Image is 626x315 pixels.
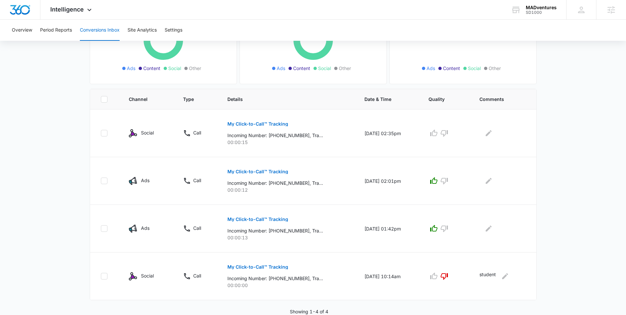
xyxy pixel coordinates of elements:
button: Edit Comments [500,271,510,281]
p: 00:00:12 [227,186,349,193]
span: Other [189,65,201,72]
td: [DATE] 10:14am [357,253,421,300]
div: account name [526,5,557,10]
button: Conversions Inbox [80,20,120,41]
span: Channel [129,96,158,103]
span: Ads [277,65,285,72]
p: student [479,271,496,281]
p: Social [141,129,154,136]
span: Other [489,65,501,72]
p: My Click-to-Call™ Tracking [227,265,288,269]
p: Call [193,225,201,231]
p: My Click-to-Call™ Tracking [227,169,288,174]
span: Other [339,65,351,72]
span: Date & Time [364,96,403,103]
p: Incoming Number: [PHONE_NUMBER], Tracking Number: [PHONE_NUMBER], Ring To: [PHONE_NUMBER], Caller... [227,180,323,186]
span: Social [468,65,481,72]
button: Edit Comments [483,128,494,138]
p: 00:00:13 [227,234,349,241]
span: Comments [479,96,516,103]
td: [DATE] 02:01pm [357,157,421,205]
p: Incoming Number: [PHONE_NUMBER], Tracking Number: [PHONE_NUMBER], Ring To: [PHONE_NUMBER], Caller... [227,132,323,139]
button: Edit Comments [483,176,494,186]
p: Incoming Number: [PHONE_NUMBER], Tracking Number: [PHONE_NUMBER], Ring To: [PHONE_NUMBER], Caller... [227,275,323,282]
p: My Click-to-Call™ Tracking [227,217,288,222]
p: Call [193,177,201,184]
span: Ads [427,65,435,72]
p: Call [193,129,201,136]
span: Ads [127,65,135,72]
p: 00:00:15 [227,139,349,146]
p: Incoming Number: [PHONE_NUMBER], Tracking Number: [PHONE_NUMBER], Ring To: [PHONE_NUMBER], Caller... [227,227,323,234]
span: Social [318,65,331,72]
td: [DATE] 02:35pm [357,109,421,157]
span: Content [143,65,160,72]
span: Details [227,96,339,103]
button: My Click-to-Call™ Tracking [227,164,288,180]
button: Edit Comments [483,223,494,234]
span: Type [183,96,202,103]
span: Content [293,65,310,72]
button: Period Reports [40,20,72,41]
button: Settings [165,20,182,41]
span: Content [443,65,460,72]
td: [DATE] 01:42pm [357,205,421,253]
span: Intelligence [50,6,84,13]
button: My Click-to-Call™ Tracking [227,211,288,227]
p: Call [193,272,201,279]
span: Quality [429,96,454,103]
p: Showing 1-4 of 4 [290,308,328,315]
p: 00:00:00 [227,282,349,289]
p: Ads [141,225,150,231]
p: Ads [141,177,150,184]
div: account id [526,10,557,15]
p: My Click-to-Call™ Tracking [227,122,288,126]
button: My Click-to-Call™ Tracking [227,259,288,275]
p: Social [141,272,154,279]
button: Site Analytics [128,20,157,41]
span: Social [168,65,181,72]
button: Overview [12,20,32,41]
button: My Click-to-Call™ Tracking [227,116,288,132]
